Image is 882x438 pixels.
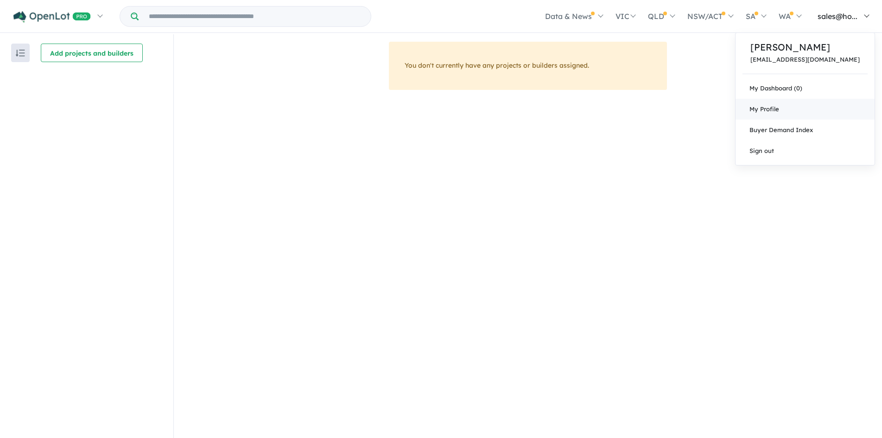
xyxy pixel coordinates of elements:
[736,120,875,140] a: Buyer Demand Index
[818,12,857,21] span: sales@ho...
[13,11,91,23] img: Openlot PRO Logo White
[16,50,25,57] img: sort.svg
[749,105,779,113] span: My Profile
[41,44,143,62] button: Add projects and builders
[736,99,875,120] a: My Profile
[389,42,667,90] div: You don't currently have any projects or builders assigned.
[140,6,369,26] input: Try estate name, suburb, builder or developer
[736,140,875,161] a: Sign out
[750,56,860,63] a: [EMAIL_ADDRESS][DOMAIN_NAME]
[736,78,875,99] a: My Dashboard (0)
[750,40,860,54] a: [PERSON_NAME]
